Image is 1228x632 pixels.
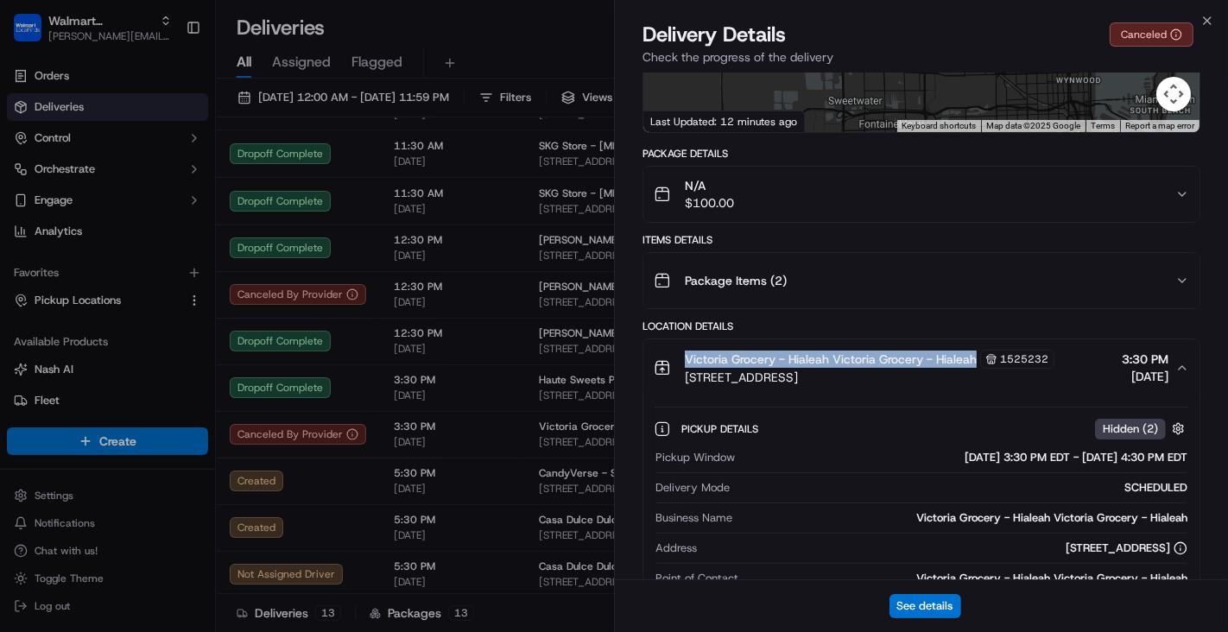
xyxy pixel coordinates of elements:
[1122,368,1168,385] span: [DATE]
[1095,418,1189,439] button: Hidden (2)
[742,450,1187,465] div: [DATE] 3:30 PM EDT - [DATE] 4:30 PM EDT
[681,422,762,436] span: Pickup Details
[54,313,140,327] span: [PERSON_NAME]
[655,450,735,465] span: Pickup Window
[35,385,132,402] span: Knowledge Base
[1000,352,1048,366] span: 1525232
[1122,351,1168,368] span: 3:30 PM
[655,480,730,496] span: Delivery Mode
[648,110,705,132] a: Open this area in Google Maps (opens a new window)
[655,510,732,526] span: Business Name
[17,387,31,401] div: 📗
[294,169,314,190] button: Start new chat
[78,181,237,195] div: We're available if you need us!
[1091,121,1115,130] a: Terms (opens in new tab)
[739,510,1187,526] div: Victoria Grocery - Hialeah Victoria Grocery - Hialeah
[10,378,139,409] a: 📗Knowledge Base
[685,194,734,212] span: $100.00
[986,121,1080,130] span: Map data ©2025 Google
[685,272,787,289] span: Package Items ( 2 )
[78,164,283,181] div: Start new chat
[902,120,976,132] button: Keyboard shortcuts
[655,571,738,586] span: Point of Contact
[17,224,116,237] div: Past conversations
[153,267,202,281] span: 11:52 AM
[1103,421,1158,437] span: Hidden ( 2 )
[54,267,140,281] span: [PERSON_NAME]
[17,68,314,96] p: Welcome 👋
[737,480,1187,496] div: SCHEDULED
[643,111,805,132] div: Last Updated: 12 minutes ago
[643,339,1200,396] button: Victoria Grocery - Hialeah Victoria Grocery - Hialeah1525232[STREET_ADDRESS]3:30 PM[DATE]
[642,233,1200,247] div: Items Details
[17,297,45,325] img: Anthony Trinh
[36,164,67,195] img: 4920774857489_3d7f54699973ba98c624_72.jpg
[17,250,45,278] img: Grace Nketiah
[17,16,52,51] img: Nash
[163,385,277,402] span: API Documentation
[889,594,961,618] button: See details
[172,427,209,440] span: Pylon
[642,48,1200,66] p: Check the progress of the delivery
[139,378,284,409] a: 💻API Documentation
[685,369,1054,386] span: [STREET_ADDRESS]
[143,267,149,281] span: •
[1125,121,1194,130] a: Report a map error
[153,313,188,327] span: [DATE]
[146,387,160,401] div: 💻
[17,164,48,195] img: 1736555255976-a54dd68f-1ca7-489b-9aae-adbdc363a1c4
[1066,540,1187,556] div: [STREET_ADDRESS]
[642,21,786,48] span: Delivery Details
[1156,77,1191,111] button: Map camera controls
[643,253,1200,308] button: Package Items (2)
[745,571,1187,586] div: Victoria Grocery - Hialeah Victoria Grocery - Hialeah
[35,268,48,281] img: 1736555255976-a54dd68f-1ca7-489b-9aae-adbdc363a1c4
[685,351,977,368] span: Victoria Grocery - Hialeah Victoria Grocery - Hialeah
[643,167,1200,222] button: N/A$100.00
[143,313,149,327] span: •
[1110,22,1193,47] button: Canceled
[685,177,734,194] span: N/A
[122,427,209,440] a: Powered byPylon
[268,220,314,241] button: See all
[45,111,311,129] input: Got a question? Start typing here...
[648,110,705,132] img: Google
[655,540,697,556] span: Address
[642,319,1200,333] div: Location Details
[642,147,1200,161] div: Package Details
